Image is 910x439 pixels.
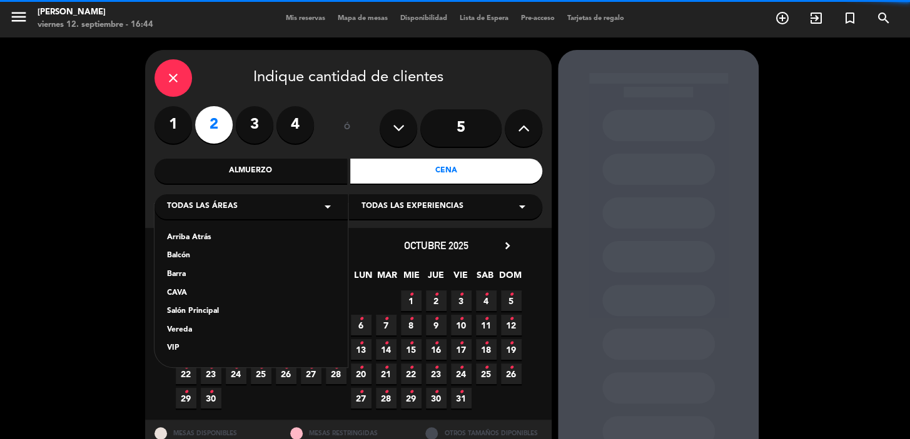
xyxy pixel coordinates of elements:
[409,309,413,329] i: •
[167,232,335,244] div: Arriba Atrás
[426,363,447,384] span: 23
[376,363,397,384] span: 21
[404,239,468,252] span: octubre 2025
[401,363,422,384] span: 22
[451,290,472,311] span: 3
[259,358,263,378] i: •
[184,358,188,378] i: •
[167,305,335,318] div: Salón Principal
[359,309,363,329] i: •
[475,268,495,289] span: SAB
[434,382,438,402] i: •
[876,11,891,26] i: search
[167,342,335,355] div: VIP
[451,315,472,335] span: 10
[350,159,543,184] div: Cena
[209,358,213,378] i: •
[334,358,338,378] i: •
[453,15,515,22] span: Lista de Espera
[501,239,514,252] i: chevron_right
[167,287,335,300] div: CAVA
[401,290,422,311] span: 1
[167,324,335,337] div: Vereda
[376,315,397,335] span: 7
[176,388,196,408] span: 29
[450,268,471,289] span: VIE
[484,309,488,329] i: •
[167,200,238,213] span: Todas las áreas
[434,285,438,305] i: •
[484,333,488,353] i: •
[451,339,472,360] span: 17
[809,11,824,26] i: exit_to_app
[484,285,488,305] i: •
[484,358,488,378] i: •
[276,363,296,384] span: 26
[376,339,397,360] span: 14
[301,363,321,384] span: 27
[176,363,196,384] span: 22
[476,290,497,311] span: 4
[409,382,413,402] i: •
[353,268,373,289] span: LUN
[501,290,522,311] span: 5
[434,358,438,378] i: •
[501,339,522,360] span: 19
[509,285,513,305] i: •
[459,285,463,305] i: •
[201,388,221,408] span: 30
[409,358,413,378] i: •
[361,200,463,213] span: Todas las experiencias
[38,19,153,31] div: viernes 12. septiembre - 16:44
[38,6,153,19] div: [PERSON_NAME]
[320,199,335,214] i: arrow_drop_down
[426,315,447,335] span: 9
[284,358,288,378] i: •
[515,15,561,22] span: Pre-acceso
[476,315,497,335] span: 11
[459,309,463,329] i: •
[326,106,367,150] div: ó
[276,106,314,144] label: 4
[509,333,513,353] i: •
[401,315,422,335] span: 8
[280,15,331,22] span: Mis reservas
[384,382,388,402] i: •
[561,15,630,22] span: Tarjetas de regalo
[326,363,346,384] span: 28
[401,339,422,360] span: 15
[501,315,522,335] span: 12
[351,363,372,384] span: 20
[251,363,271,384] span: 25
[384,358,388,378] i: •
[309,358,313,378] i: •
[154,106,192,144] label: 1
[426,388,447,408] span: 30
[409,333,413,353] i: •
[409,285,413,305] i: •
[195,106,233,144] label: 2
[434,333,438,353] i: •
[451,388,472,408] span: 31
[509,309,513,329] i: •
[384,309,388,329] i: •
[154,59,542,97] div: Indique cantidad de clientes
[184,382,188,402] i: •
[359,382,363,402] i: •
[476,363,497,384] span: 25
[201,363,221,384] span: 23
[394,15,453,22] span: Disponibilidad
[459,333,463,353] i: •
[359,333,363,353] i: •
[401,388,422,408] span: 29
[426,290,447,311] span: 2
[509,358,513,378] i: •
[501,363,522,384] span: 26
[434,309,438,329] i: •
[351,339,372,360] span: 13
[515,199,530,214] i: arrow_drop_down
[359,358,363,378] i: •
[376,388,397,408] span: 28
[426,268,447,289] span: JUE
[351,388,372,408] span: 27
